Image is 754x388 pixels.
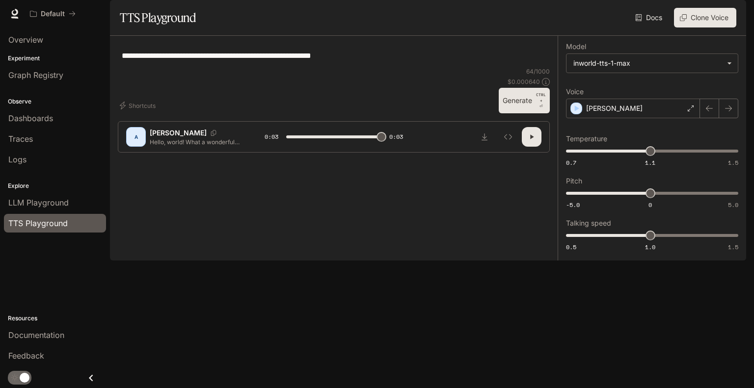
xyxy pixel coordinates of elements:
span: 1.5 [728,243,738,251]
div: A [128,129,144,145]
p: Default [41,10,65,18]
p: [PERSON_NAME] [150,128,207,138]
p: ⏎ [536,92,546,109]
span: 5.0 [728,201,738,209]
button: All workspaces [26,4,80,24]
span: 0.7 [566,158,576,167]
p: Pitch [566,178,582,184]
span: 0:03 [389,132,403,142]
p: Voice [566,88,584,95]
button: Shortcuts [118,98,160,113]
div: inworld-tts-1-max [566,54,738,73]
button: Inspect [498,127,518,147]
button: Download audio [475,127,494,147]
a: Docs [633,8,666,27]
span: 0 [648,201,652,209]
span: 0:03 [265,132,278,142]
p: Temperature [566,135,607,142]
p: Talking speed [566,220,611,227]
button: Copy Voice ID [207,130,220,136]
p: Model [566,43,586,50]
div: inworld-tts-1-max [573,58,722,68]
p: CTRL + [536,92,546,103]
button: Clone Voice [674,8,736,27]
span: 1.1 [645,158,655,167]
button: GenerateCTRL +⏎ [499,88,550,113]
span: 1.5 [728,158,738,167]
p: $ 0.000640 [508,78,540,86]
span: 1.0 [645,243,655,251]
h1: TTS Playground [120,8,196,27]
p: [PERSON_NAME] [586,103,643,113]
p: 64 / 1000 [526,67,550,76]
span: 0.5 [566,243,576,251]
p: Hello, world! What a wonderful day to be a text-to-speech model! [150,138,241,146]
span: -5.0 [566,201,580,209]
